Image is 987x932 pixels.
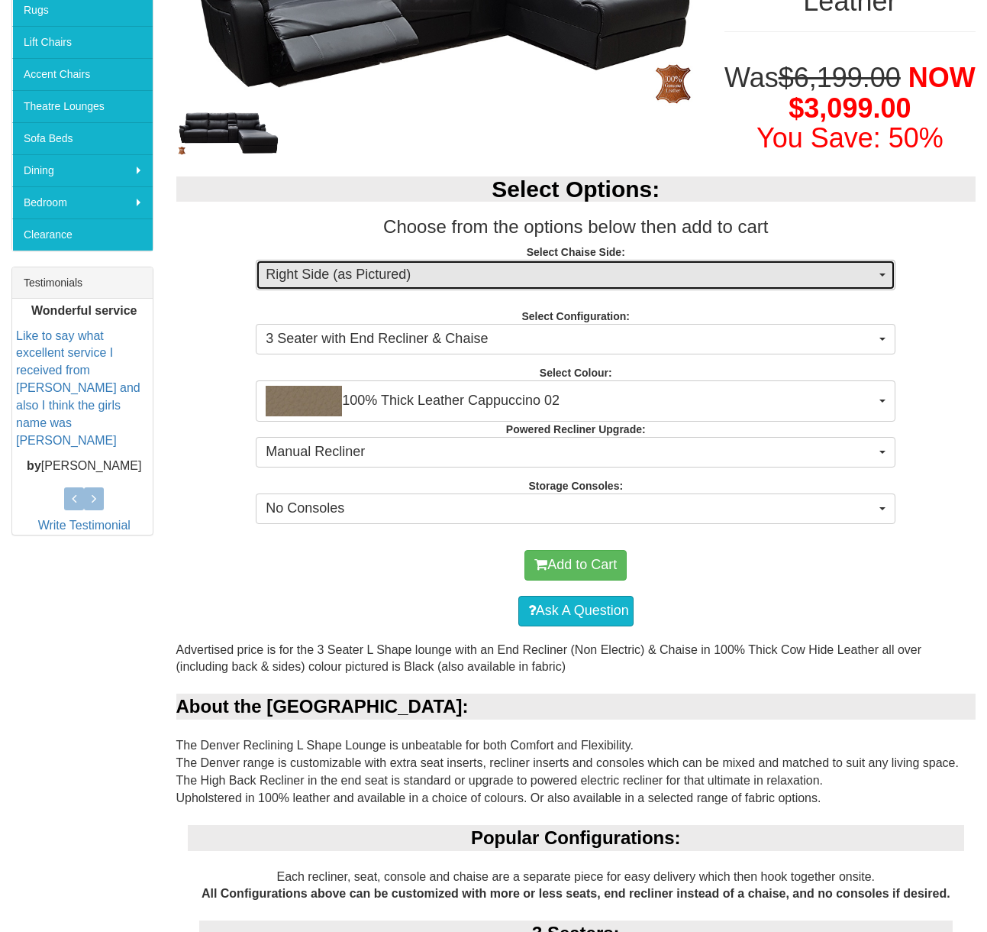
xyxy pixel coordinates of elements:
[176,694,976,720] div: About the [GEOGRAPHIC_DATA]:
[756,122,943,154] font: You Save: 50%
[12,186,153,218] a: Bedroom
[524,550,627,581] button: Add to Cart
[521,310,630,322] strong: Select Configuration:
[540,367,612,379] strong: Select Colour:
[256,260,895,290] button: Right Side (as Pictured)
[176,217,976,237] h3: Choose from the options below then add to cart
[266,386,342,416] img: 100% Thick Leather Cappuccino 02
[266,499,876,519] span: No Consoles
[12,154,153,186] a: Dining
[188,825,965,851] div: Popular Configurations:
[506,423,646,435] strong: Powered Recliner Upgrade:
[12,267,153,299] div: Testimonials
[266,442,876,462] span: Manual Recliner
[256,324,895,354] button: 3 Seater with End Recliner & Chaise
[27,459,41,472] b: by
[12,122,153,154] a: Sofa Beds
[31,304,137,317] b: Wonderful service
[256,437,895,468] button: Manual Recliner
[492,176,660,202] b: Select Options:
[16,329,140,447] a: Like to say what excellent service I received from [PERSON_NAME] and also I think the girls name ...
[527,246,625,258] strong: Select Chaise Side:
[528,480,623,492] strong: Storage Consoles:
[38,519,131,532] a: Write Testimonial
[266,329,876,349] span: 3 Seater with End Recliner & Chaise
[724,63,976,154] h1: Was
[789,62,975,124] span: NOW $3,099.00
[12,90,153,122] a: Theatre Lounges
[266,386,876,416] span: 100% Thick Leather Cappuccino 02
[12,26,153,58] a: Lift Chairs
[518,596,634,626] a: Ask A Question
[16,458,153,475] p: [PERSON_NAME]
[12,58,153,90] a: Accent Chairs
[779,62,901,93] del: $6,199.00
[256,494,895,524] button: No Consoles
[202,887,950,900] b: All Configurations above can be customized with more or less seats, end recliner instead of a cha...
[12,218,153,251] a: Clearance
[256,380,895,422] button: 100% Thick Leather Cappuccino 02100% Thick Leather Cappuccino 02
[266,265,876,285] span: Right Side (as Pictured)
